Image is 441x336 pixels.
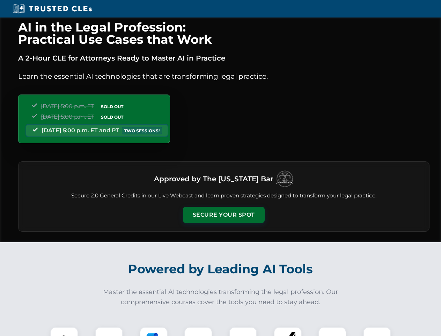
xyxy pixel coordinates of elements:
[154,173,273,185] h3: Approved by The [US_STATE] Bar
[27,192,421,200] p: Secure 2.0 General Credits in our Live Webcast and learn proven strategies designed to transform ...
[18,71,429,82] p: Learn the essential AI technologies that are transforming legal practice.
[276,170,293,188] img: Logo
[98,113,126,121] span: SOLD OUT
[183,207,265,223] button: Secure Your Spot
[18,21,429,45] h1: AI in the Legal Profession: Practical Use Cases that Work
[27,257,414,281] h2: Powered by Leading AI Tools
[41,103,94,110] span: [DATE] 5:00 p.m. ET
[98,287,343,307] p: Master the essential AI technologies transforming the legal profession. Our comprehensive courses...
[10,3,94,14] img: Trusted CLEs
[18,52,429,64] p: A 2-Hour CLE for Attorneys Ready to Master AI in Practice
[41,113,94,120] span: [DATE] 5:00 p.m. ET
[98,103,126,110] span: SOLD OUT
